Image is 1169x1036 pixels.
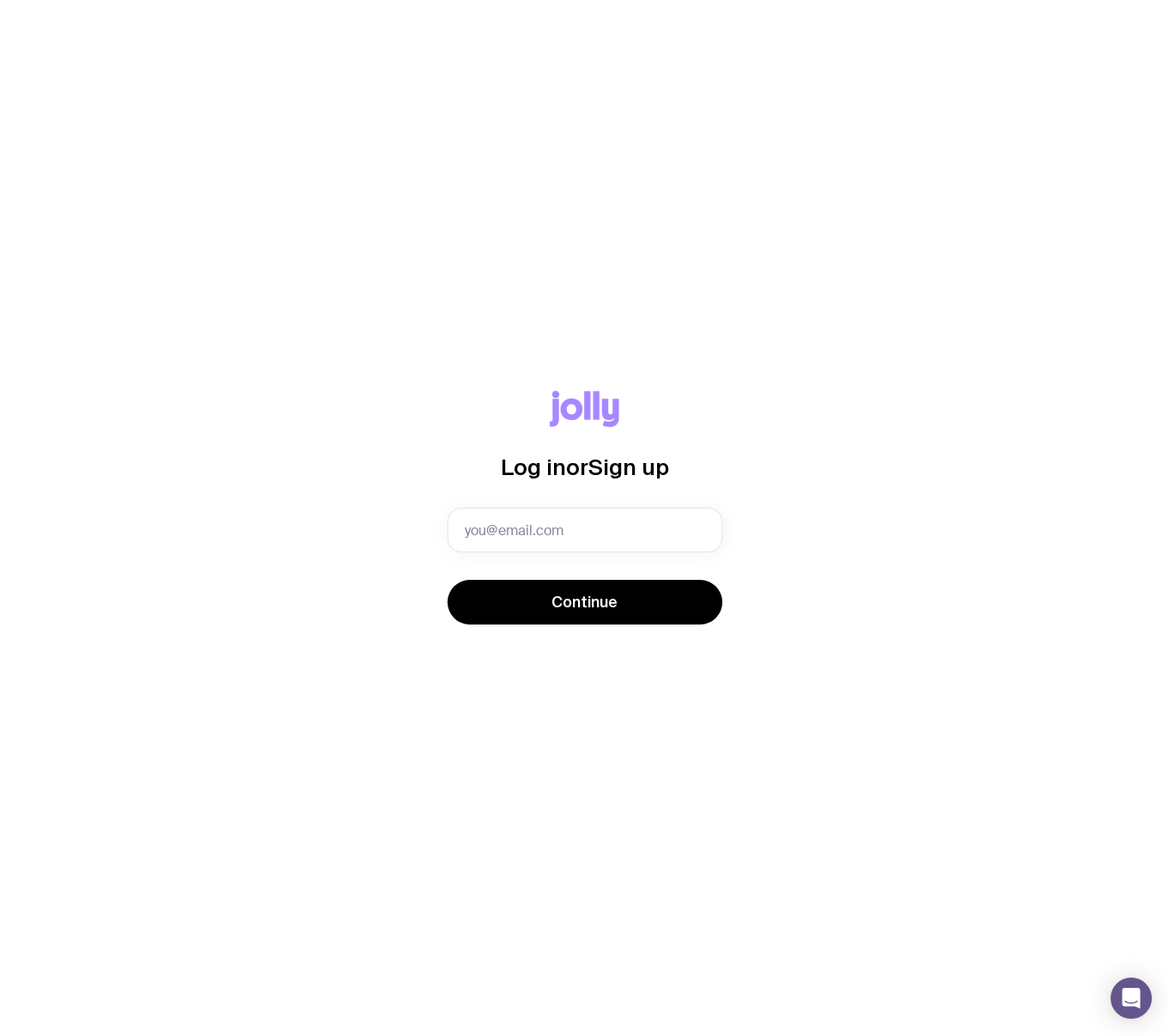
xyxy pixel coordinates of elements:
[588,454,669,479] span: Sign up
[1111,978,1152,1019] div: Open Intercom Messenger
[566,454,588,479] span: or
[448,580,722,625] button: Continue
[448,508,722,552] input: you@email.com
[551,592,618,612] span: Continue
[501,454,566,479] span: Log in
